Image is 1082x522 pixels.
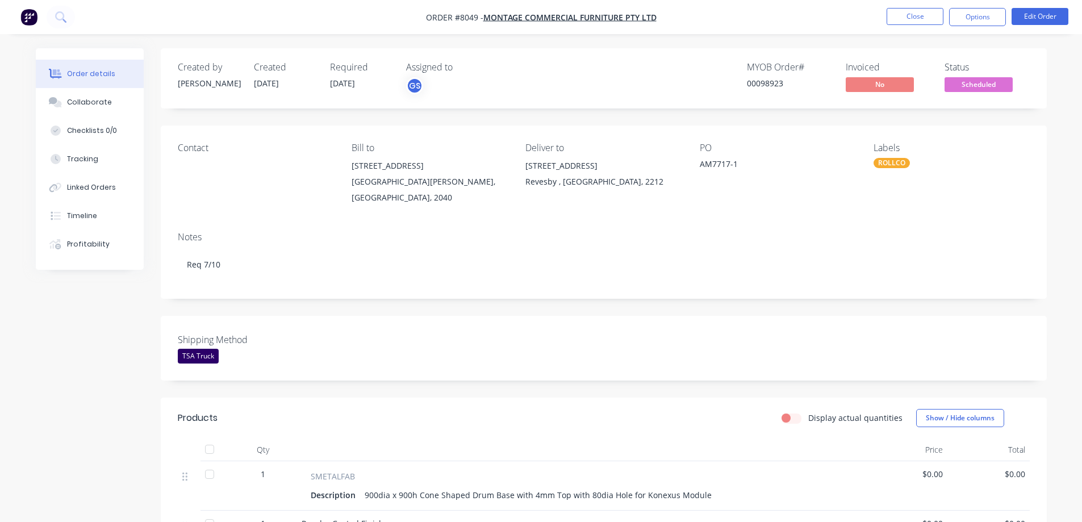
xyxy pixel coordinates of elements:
div: Created [254,62,316,73]
button: GS [406,77,423,94]
span: Order #8049 - [426,12,483,23]
span: SMETALFAB [311,470,355,482]
div: Revesby , [GEOGRAPHIC_DATA], 2212 [525,174,681,190]
div: Req 7/10 [178,247,1030,282]
button: Profitability [36,230,144,258]
div: Labels [874,143,1029,153]
div: Total [947,439,1030,461]
div: 00098923 [747,77,832,89]
div: Collaborate [67,97,112,107]
div: AM7717-1 [700,158,842,174]
button: Collaborate [36,88,144,116]
button: Tracking [36,145,144,173]
div: [STREET_ADDRESS] [525,158,681,174]
label: Display actual quantities [808,412,903,424]
div: [STREET_ADDRESS]Revesby , [GEOGRAPHIC_DATA], 2212 [525,158,681,194]
div: Notes [178,232,1030,243]
span: [DATE] [330,78,355,89]
button: Close [887,8,943,25]
a: Montage Commercial Furniture Pty Ltd [483,12,657,23]
div: Timeline [67,211,97,221]
div: [STREET_ADDRESS][GEOGRAPHIC_DATA][PERSON_NAME], [GEOGRAPHIC_DATA], 2040 [352,158,507,206]
div: Required [330,62,392,73]
div: Order details [67,69,115,79]
div: Description [311,487,360,503]
div: Created by [178,62,240,73]
button: Linked Orders [36,173,144,202]
span: $0.00 [952,468,1025,480]
label: Shipping Method [178,333,320,346]
div: TSA Truck [178,349,219,364]
div: Checklists 0/0 [67,126,117,136]
span: $0.00 [870,468,943,480]
div: Price [865,439,947,461]
button: Timeline [36,202,144,230]
div: Products [178,411,218,425]
div: [STREET_ADDRESS] [352,158,507,174]
button: Checklists 0/0 [36,116,144,145]
div: Status [945,62,1030,73]
button: Order details [36,60,144,88]
button: Edit Order [1012,8,1068,25]
span: 1 [261,468,265,480]
img: Factory [20,9,37,26]
button: Options [949,8,1006,26]
div: PO [700,143,855,153]
div: MYOB Order # [747,62,832,73]
div: Invoiced [846,62,931,73]
div: 900dia x 900h Cone Shaped Drum Base with 4mm Top with 80dia Hole for Konexus Module [360,487,716,503]
div: Qty [229,439,297,461]
span: Scheduled [945,77,1013,91]
div: Linked Orders [67,182,116,193]
span: No [846,77,914,91]
div: ROLLCO [874,158,910,168]
button: Scheduled [945,77,1013,94]
div: [PERSON_NAME] [178,77,240,89]
div: Bill to [352,143,507,153]
div: Profitability [67,239,110,249]
div: Deliver to [525,143,681,153]
button: Show / Hide columns [916,409,1004,427]
div: Assigned to [406,62,520,73]
span: [DATE] [254,78,279,89]
div: [GEOGRAPHIC_DATA][PERSON_NAME], [GEOGRAPHIC_DATA], 2040 [352,174,507,206]
div: Contact [178,143,333,153]
div: Tracking [67,154,98,164]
